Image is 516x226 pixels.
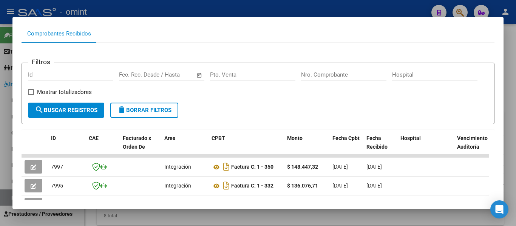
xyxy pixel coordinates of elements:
[28,103,104,118] button: Buscar Registros
[150,71,187,78] input: End date
[332,135,360,141] span: Fecha Cpbt
[161,130,209,163] datatable-header-cell: Area
[363,130,397,163] datatable-header-cell: Fecha Recibido
[332,164,348,170] span: [DATE]
[110,103,178,118] button: Borrar Filtros
[164,164,191,170] span: Integración
[119,71,144,78] input: Start date
[195,71,204,80] button: Open calendar
[221,198,231,211] i: Descargar documento
[37,88,92,97] span: Mostrar totalizadores
[366,183,382,189] span: [DATE]
[117,105,126,114] mat-icon: delete
[89,135,99,141] span: CAE
[287,183,318,189] strong: $ 136.076,71
[457,135,488,150] span: Vencimiento Auditoría
[397,130,454,163] datatable-header-cell: Hospital
[51,135,56,141] span: ID
[86,130,120,163] datatable-header-cell: CAE
[329,130,363,163] datatable-header-cell: Fecha Cpbt
[51,183,63,189] span: 7995
[287,135,303,141] span: Monto
[51,164,63,170] span: 7997
[48,130,86,163] datatable-header-cell: ID
[221,161,231,173] i: Descargar documento
[287,164,318,170] strong: $ 148.447,32
[164,183,191,189] span: Integración
[164,135,176,141] span: Area
[27,29,91,38] div: Comprobantes Recibidos
[284,130,329,163] datatable-header-cell: Monto
[28,57,54,67] h3: Filtros
[209,130,284,163] datatable-header-cell: CPBT
[35,105,44,114] mat-icon: search
[400,135,421,141] span: Hospital
[123,135,151,150] span: Facturado x Orden De
[454,130,488,163] datatable-header-cell: Vencimiento Auditoría
[231,183,273,189] strong: Factura C: 1 - 332
[231,164,273,170] strong: Factura C: 1 - 350
[366,164,382,170] span: [DATE]
[35,107,97,114] span: Buscar Registros
[117,107,171,114] span: Borrar Filtros
[490,200,508,218] div: Open Intercom Messenger
[366,135,388,150] span: Fecha Recibido
[332,183,348,189] span: [DATE]
[221,180,231,192] i: Descargar documento
[212,135,225,141] span: CPBT
[120,130,161,163] datatable-header-cell: Facturado x Orden De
